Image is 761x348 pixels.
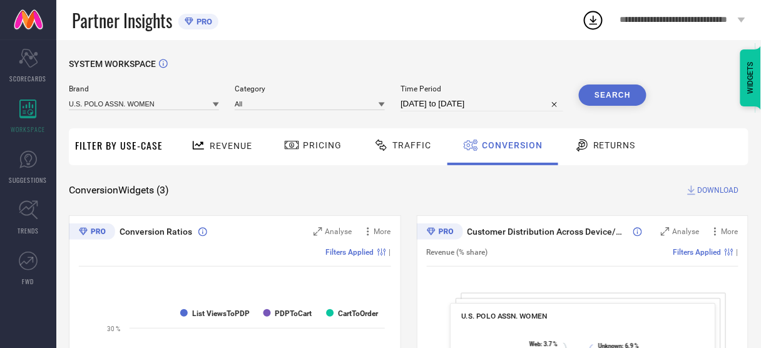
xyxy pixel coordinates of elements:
[18,226,39,235] span: TRENDS
[737,248,738,257] span: |
[529,340,558,347] text: : 3.7 %
[579,84,646,106] button: Search
[392,140,431,150] span: Traffic
[314,227,322,236] svg: Zoom
[69,84,219,93] span: Brand
[69,59,156,69] span: SYSTEM WORKSPACE
[673,227,700,236] span: Analyse
[235,84,385,93] span: Category
[325,227,352,236] span: Analyse
[326,248,374,257] span: Filters Applied
[303,140,342,150] span: Pricing
[275,309,312,318] text: PDPToCart
[661,227,670,236] svg: Zoom
[210,141,252,151] span: Revenue
[107,325,120,332] text: 30 %
[417,223,463,242] div: Premium
[722,227,738,236] span: More
[69,184,169,197] span: Conversion Widgets ( 3 )
[401,96,563,111] input: Select time period
[9,175,48,185] span: SUGGESTIONS
[11,125,46,134] span: WORKSPACE
[401,84,563,93] span: Time Period
[461,312,548,320] span: U.S. POLO ASSN. WOMEN
[120,227,192,237] span: Conversion Ratios
[482,140,543,150] span: Conversion
[374,227,391,236] span: More
[389,248,391,257] span: |
[338,309,379,318] text: CartToOrder
[23,277,34,286] span: FWD
[192,309,250,318] text: List ViewsToPDP
[193,17,212,26] span: PRO
[529,340,541,347] tspan: Web
[673,248,722,257] span: Filters Applied
[75,138,163,153] span: Filter By Use-Case
[593,140,636,150] span: Returns
[698,184,739,197] span: DOWNLOAD
[582,9,605,31] div: Open download list
[10,74,47,83] span: SCORECARDS
[72,8,172,33] span: Partner Insights
[69,223,115,242] div: Premium
[467,227,628,237] span: Customer Distribution Across Device/OS
[427,248,488,257] span: Revenue (% share)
